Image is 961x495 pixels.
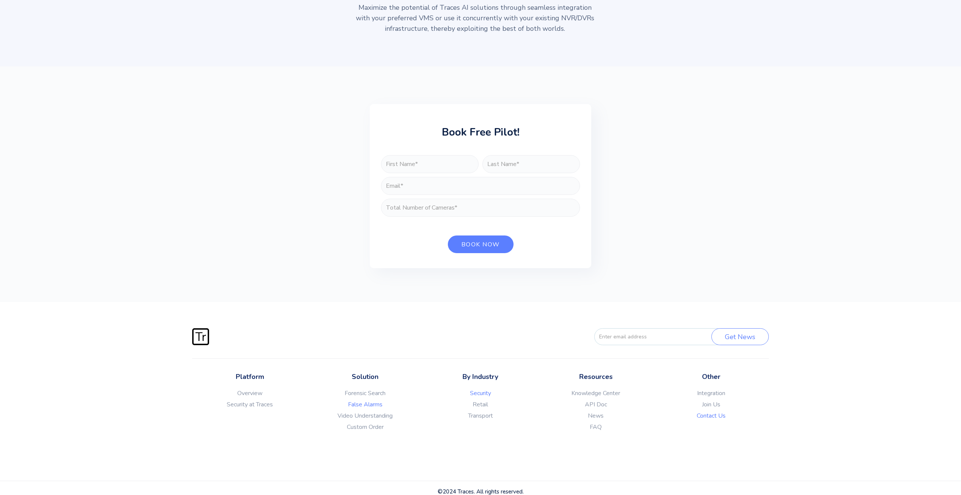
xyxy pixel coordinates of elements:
a: FAQ [538,423,654,431]
h2: Book Free Pilot! [381,127,580,146]
a: Contact Us [654,412,769,420]
a: Video Understanding [307,412,423,420]
input: Email* [381,177,580,195]
p: Maximize the potential of Traces AI solutions through seamless integration with your preferred VM... [344,3,606,34]
input: First Name* [381,155,479,173]
img: Traces Logo [192,328,209,345]
a: Retail [423,401,538,408]
a: False Alarms [307,401,423,408]
a: Forensic Search [307,389,423,397]
input: Get News [711,328,769,345]
a: Integration [654,389,769,397]
a: Knowledge Center [538,389,654,397]
a: News [538,412,654,420]
p: Solution [307,372,423,382]
p: Resources [538,372,654,382]
input: Last Name* [482,155,580,173]
p: By Industry [423,372,538,382]
a: Transport [423,412,538,420]
a: Overview [192,389,307,397]
p: Other [654,372,769,382]
a: Security at Traces [192,401,307,408]
form: FORM-FALSE-ALARM [381,155,580,253]
a: API Doc [538,401,654,408]
a: Security [423,389,538,397]
input: Total Number of Cameras* [381,199,580,217]
a: Join Us [654,401,769,408]
a: Custom Order [307,423,423,431]
p: Platform [192,372,307,382]
input: Book now [448,235,514,253]
input: Enter email address [594,328,725,345]
form: FORM-EMAIL-FOOTER [581,328,769,345]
